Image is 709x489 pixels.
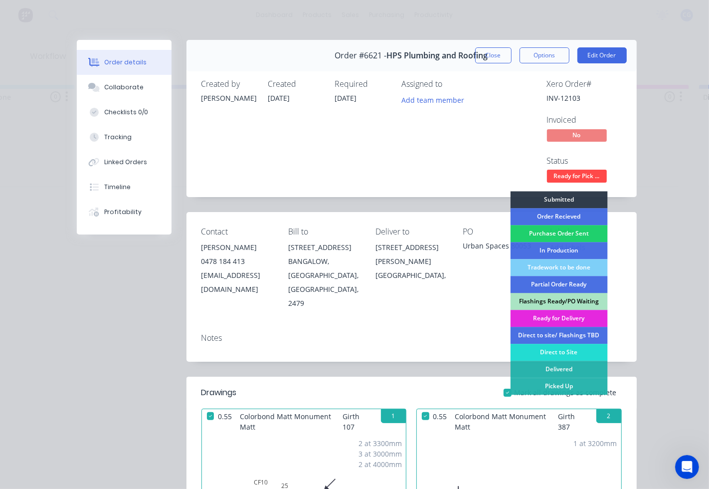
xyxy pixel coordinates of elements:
div: Urban Spaces 80053 [463,241,534,254]
div: Direct to Site [510,344,607,361]
span: HPS Plumbing and Roofing [387,51,488,60]
span: Girth 387 [558,409,584,434]
button: Checklists 0/0 [77,100,172,125]
div: [PERSON_NAME] [201,93,256,103]
span: Colorbond Matt Monument Matt [236,409,343,434]
div: INV-12103 [547,93,622,103]
button: Close [475,47,512,63]
div: Ready for Delivery [510,310,607,327]
div: [EMAIL_ADDRESS][DOMAIN_NAME] [201,268,273,296]
div: Created [268,79,323,89]
span: Ready for Pick ... [547,170,607,182]
span: 0.55 [214,409,236,434]
button: Tracking [77,125,172,150]
button: Edit Order [577,47,627,63]
div: PO [463,227,534,237]
button: Add team member [396,93,469,106]
span: Colorbond Matt Monument Matt [451,409,558,434]
div: 1 at 3200mm [574,438,617,449]
div: Created by [201,79,256,89]
div: Order details [104,58,147,67]
iframe: Intercom live chat [675,455,699,479]
button: Collaborate [77,75,172,100]
div: Notes [201,333,622,343]
div: Required [335,79,390,89]
button: Order details [77,50,172,75]
div: Tracking [104,133,132,142]
span: [DATE] [268,93,290,103]
div: Linked Orders [104,158,147,167]
div: Partial Order Ready [510,276,607,293]
button: 1 [381,409,406,423]
div: BANGALOW, [GEOGRAPHIC_DATA], [GEOGRAPHIC_DATA], 2479 [289,254,360,310]
button: Timeline [77,175,172,200]
span: [DATE] [335,93,357,103]
div: Contact [201,227,273,237]
div: Order Recieved [510,208,607,225]
div: [PERSON_NAME] [201,241,273,254]
div: Collaborate [104,83,144,92]
div: Submitted [510,191,607,208]
div: Checklists 0/0 [104,108,148,117]
div: Profitability [104,208,142,217]
div: [STREET_ADDRESS] [289,241,360,254]
div: [STREET_ADDRESS][PERSON_NAME] [376,241,447,268]
div: Xero Order # [547,79,622,89]
div: [STREET_ADDRESS]BANGALOW, [GEOGRAPHIC_DATA], [GEOGRAPHIC_DATA], 2479 [289,241,360,310]
div: Deliver to [376,227,447,237]
div: Purchase Order Sent [510,225,607,242]
span: No [547,129,607,142]
div: Picked Up [510,378,607,395]
div: Flashings Ready/PO Waiting [510,293,607,310]
div: [PERSON_NAME]0478 184 413[EMAIL_ADDRESS][DOMAIN_NAME] [201,241,273,296]
div: Assigned to [402,79,502,89]
div: Bill to [289,227,360,237]
button: Profitability [77,200,172,225]
div: Delivered [510,361,607,378]
span: 0.55 [429,409,451,434]
button: Ready for Pick ... [547,170,607,185]
div: [STREET_ADDRESS][PERSON_NAME][GEOGRAPHIC_DATA], [376,241,447,282]
div: Drawings [201,387,237,399]
button: Linked Orders [77,150,172,175]
button: 2 [596,409,621,423]
span: Order #6621 - [335,51,387,60]
button: Add team member [402,93,470,106]
div: Invoiced [547,115,622,125]
div: Timeline [104,183,131,192]
div: 0478 184 413 [201,254,273,268]
div: Status [547,156,622,166]
div: 3 at 3000mm [358,449,402,459]
div: 2 at 4000mm [358,459,402,470]
div: Direct to site/ Flashings TBD [510,327,607,344]
button: Options [520,47,569,63]
div: 2 at 3300mm [358,438,402,449]
span: Girth 107 [343,409,369,434]
div: [GEOGRAPHIC_DATA], [376,268,447,282]
div: Tradework to be done [510,259,607,276]
div: In Production [510,242,607,259]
